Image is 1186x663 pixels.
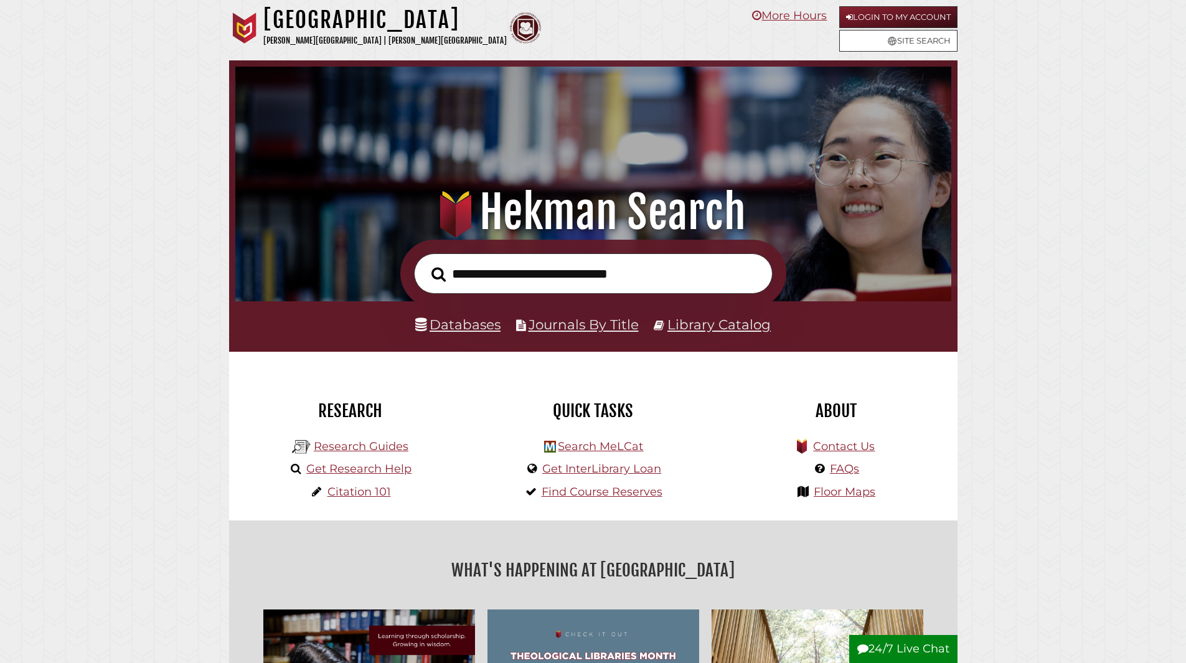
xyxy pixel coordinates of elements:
[415,316,501,332] a: Databases
[263,6,507,34] h1: [GEOGRAPHIC_DATA]
[238,556,948,585] h2: What's Happening at [GEOGRAPHIC_DATA]
[481,400,705,421] h2: Quick Tasks
[752,9,827,22] a: More Hours
[830,462,859,476] a: FAQs
[306,462,412,476] a: Get Research Help
[813,440,875,453] a: Contact Us
[425,263,452,286] button: Search
[314,440,408,453] a: Research Guides
[510,12,541,44] img: Calvin Theological Seminary
[292,438,311,456] img: Hekman Library Logo
[839,30,958,52] a: Site Search
[529,316,639,332] a: Journals By Title
[558,440,643,453] a: Search MeLCat
[839,6,958,28] a: Login to My Account
[229,12,260,44] img: Calvin University
[724,400,948,421] h2: About
[238,400,463,421] h2: Research
[542,485,662,499] a: Find Course Reserves
[667,316,771,332] a: Library Catalog
[542,462,661,476] a: Get InterLibrary Loan
[544,441,556,453] img: Hekman Library Logo
[814,485,875,499] a: Floor Maps
[327,485,391,499] a: Citation 101
[253,185,933,240] h1: Hekman Search
[431,266,446,282] i: Search
[263,34,507,48] p: [PERSON_NAME][GEOGRAPHIC_DATA] | [PERSON_NAME][GEOGRAPHIC_DATA]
